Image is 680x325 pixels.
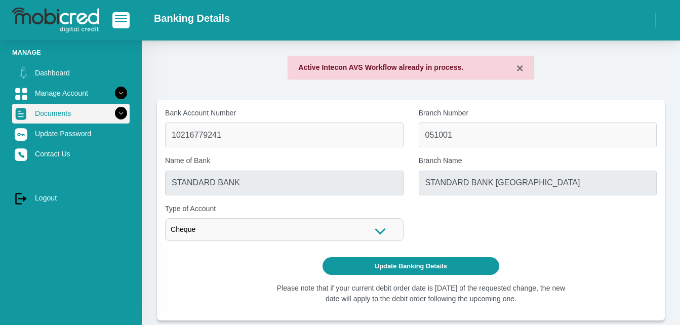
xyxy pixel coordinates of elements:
a: Dashboard [12,63,130,83]
label: Branch Number [419,108,657,118]
label: Type of Account [165,204,404,214]
label: Bank Account Number [165,108,404,118]
a: Logout [12,188,130,208]
li: Please note that if your current debit order date is [DATE] of the requested change, the new date... [270,283,572,304]
label: Branch Name [419,155,657,166]
a: Documents [12,104,130,123]
a: Contact Us [12,144,130,164]
li: Manage [12,48,130,57]
button: Update Banking Details [323,257,499,275]
img: logo-mobicred.svg [12,8,99,33]
a: Update Password [12,124,130,143]
button: × [516,62,524,74]
input: Bank Account Number [165,123,404,147]
input: Branch Number [419,123,657,147]
label: Name of Bank [165,155,404,166]
a: Manage Account [12,84,130,103]
input: Branch Name [419,171,657,195]
strong: Active Intecon AVS Workflow already in process. [298,63,463,71]
h2: Banking Details [154,12,230,24]
input: Name of Bank [165,171,404,195]
div: Cheque [165,218,404,241]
